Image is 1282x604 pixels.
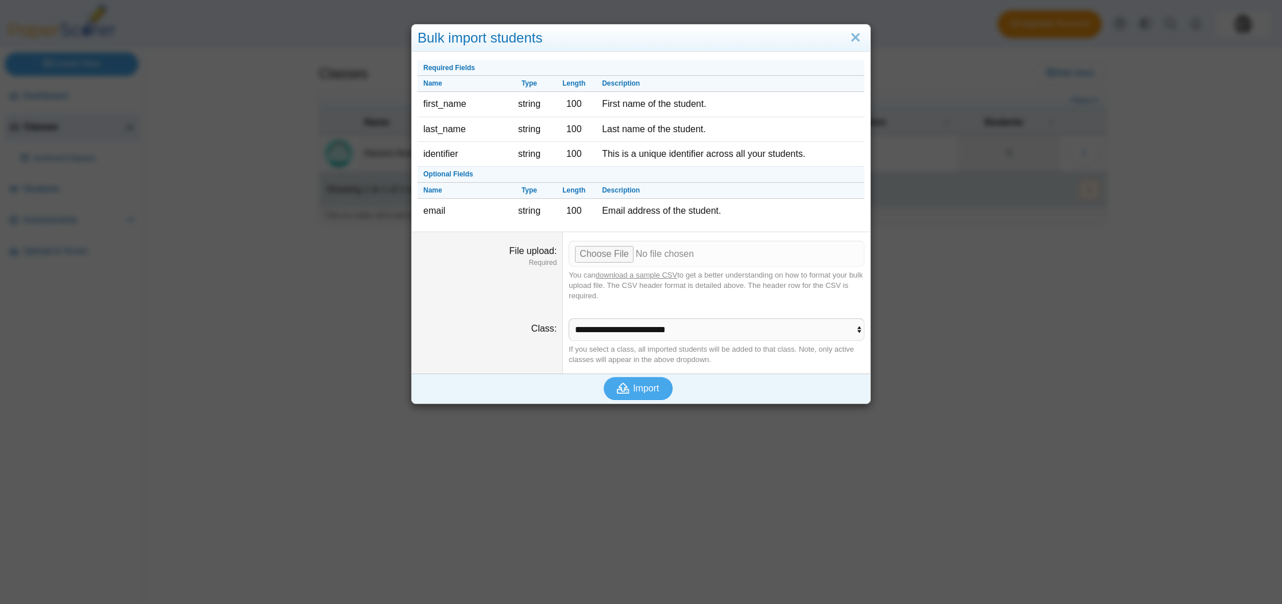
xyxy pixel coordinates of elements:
td: 100 [551,142,596,167]
a: Close [847,28,864,48]
td: last_name [418,117,507,142]
td: Last name of the student. [596,117,864,142]
label: File upload [509,246,557,256]
td: 100 [551,199,596,223]
td: email [418,199,507,223]
td: First name of the student. [596,92,864,117]
th: Length [551,183,596,199]
th: Length [551,76,596,92]
td: identifier [418,142,507,167]
td: 100 [551,117,596,142]
td: Email address of the student. [596,199,864,223]
td: This is a unique identifier across all your students. [596,142,864,167]
td: string [507,92,552,117]
div: If you select a class, all imported students will be added to that class. Note, only active class... [569,344,864,365]
td: first_name [418,92,507,117]
th: Required Fields [418,60,864,76]
th: Description [596,183,864,199]
th: Type [507,183,552,199]
button: Import [604,377,673,400]
td: string [507,142,552,167]
th: Type [507,76,552,92]
td: 100 [551,92,596,117]
span: Import [633,383,659,393]
div: You can to get a better understanding on how to format your bulk upload file. The CSV header form... [569,270,864,302]
th: Optional Fields [418,167,864,183]
th: Name [418,76,507,92]
td: string [507,117,552,142]
a: download a sample CSV [596,271,677,279]
div: Bulk import students [412,25,870,52]
th: Name [418,183,507,199]
label: Class [531,324,557,333]
th: Description [596,76,864,92]
td: string [507,199,552,223]
dfn: Required [418,258,557,268]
